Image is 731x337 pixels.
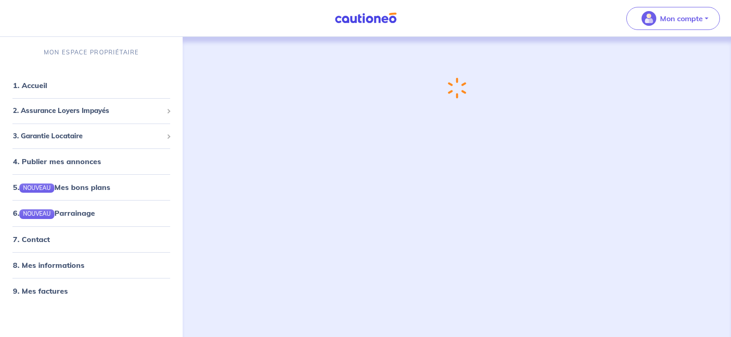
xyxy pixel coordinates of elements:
[13,260,84,270] a: 8. Mes informations
[4,230,179,248] div: 7. Contact
[13,81,47,90] a: 1. Accueil
[13,157,101,166] a: 4. Publier mes annonces
[13,286,68,296] a: 9. Mes factures
[13,131,163,142] span: 3. Garantie Locataire
[448,77,466,99] img: loading-spinner
[4,102,179,120] div: 2. Assurance Loyers Impayés
[4,152,179,171] div: 4. Publier mes annonces
[4,178,179,196] div: 5.NOUVEAUMes bons plans
[13,235,50,244] a: 7. Contact
[331,12,400,24] img: Cautioneo
[4,282,179,300] div: 9. Mes factures
[4,76,179,95] div: 1. Accueil
[4,204,179,222] div: 6.NOUVEAUParrainage
[4,256,179,274] div: 8. Mes informations
[642,11,656,26] img: illu_account_valid_menu.svg
[13,208,95,218] a: 6.NOUVEAUParrainage
[44,48,139,57] p: MON ESPACE PROPRIÉTAIRE
[660,13,703,24] p: Mon compte
[13,106,163,116] span: 2. Assurance Loyers Impayés
[4,127,179,145] div: 3. Garantie Locataire
[626,7,720,30] button: illu_account_valid_menu.svgMon compte
[13,183,110,192] a: 5.NOUVEAUMes bons plans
